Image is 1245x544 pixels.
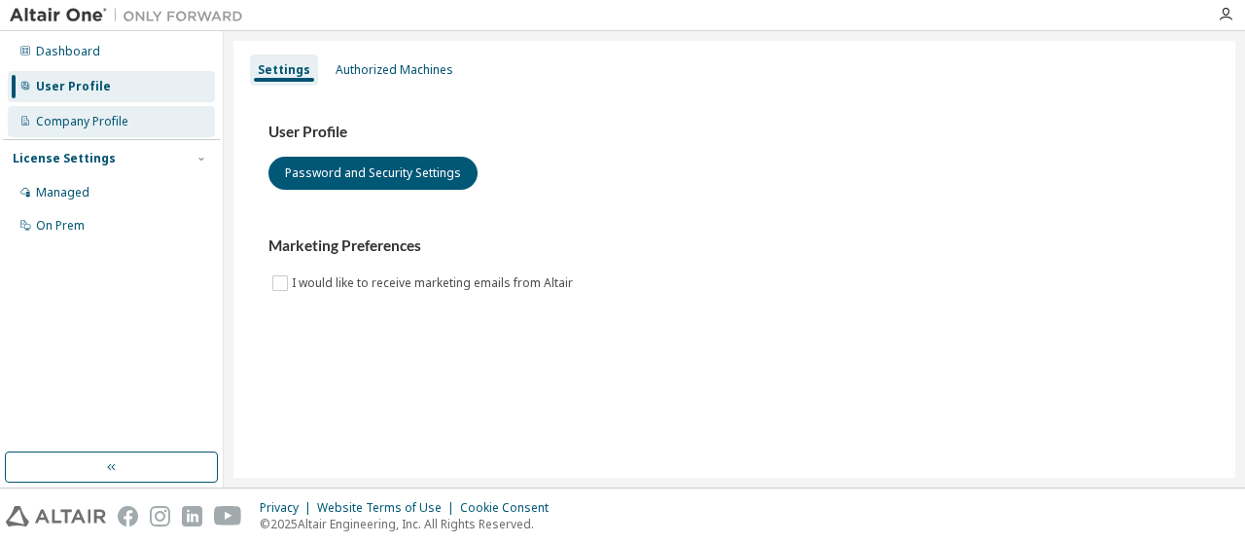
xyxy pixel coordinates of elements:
[36,185,89,200] div: Managed
[268,157,478,190] button: Password and Security Settings
[36,79,111,94] div: User Profile
[36,218,85,234] div: On Prem
[460,500,560,516] div: Cookie Consent
[118,506,138,526] img: facebook.svg
[182,506,202,526] img: linkedin.svg
[150,506,170,526] img: instagram.svg
[336,62,453,78] div: Authorized Machines
[13,151,116,166] div: License Settings
[268,236,1200,256] h3: Marketing Preferences
[6,506,106,526] img: altair_logo.svg
[36,114,128,129] div: Company Profile
[268,123,1200,142] h3: User Profile
[317,500,460,516] div: Website Terms of Use
[10,6,253,25] img: Altair One
[258,62,310,78] div: Settings
[36,44,100,59] div: Dashboard
[292,272,577,295] label: I would like to receive marketing emails from Altair
[260,516,560,532] p: © 2025 Altair Engineering, Inc. All Rights Reserved.
[214,506,242,526] img: youtube.svg
[260,500,317,516] div: Privacy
